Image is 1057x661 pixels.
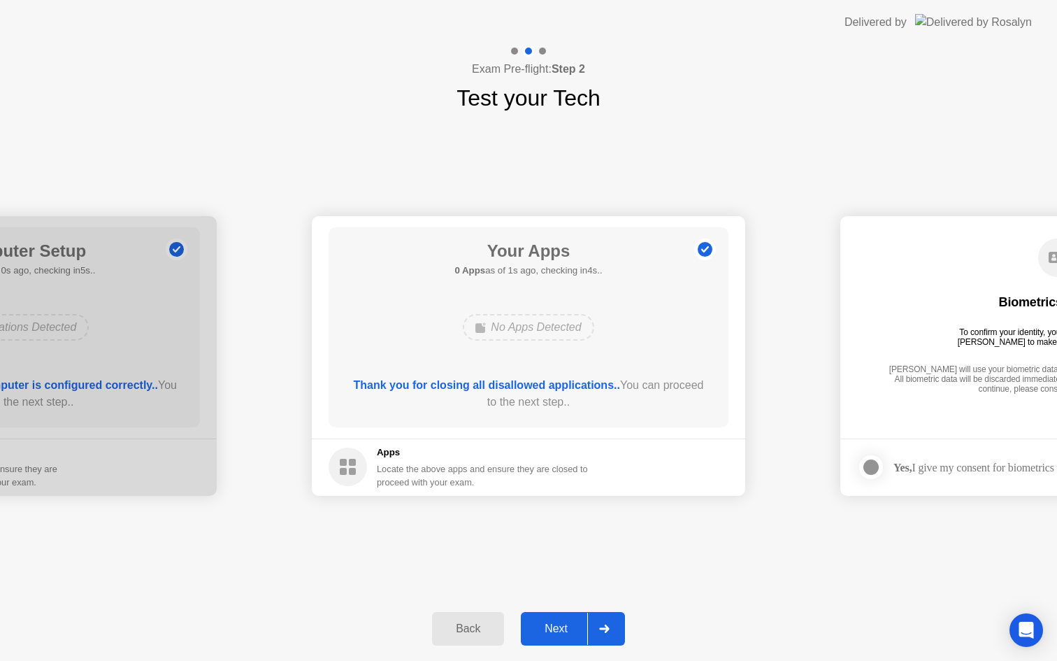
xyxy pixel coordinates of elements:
[377,446,589,460] h5: Apps
[377,462,589,489] div: Locate the above apps and ensure they are closed to proceed with your exam.
[463,314,594,341] div: No Apps Detected
[354,379,620,391] b: Thank you for closing all disallowed applications..
[915,14,1032,30] img: Delivered by Rosalyn
[432,612,504,646] button: Back
[454,264,602,278] h5: as of 1s ago, checking in4s..
[1009,613,1043,647] div: Open Intercom Messenger
[349,377,709,411] div: You can proceed to the next step..
[893,462,912,474] strong: Yes,
[454,239,602,264] h1: Your Apps
[521,612,625,646] button: Next
[436,623,500,635] div: Back
[844,14,907,31] div: Delivered by
[525,623,587,635] div: Next
[552,63,585,75] b: Step 2
[454,265,485,276] b: 0 Apps
[456,81,601,115] h1: Test your Tech
[472,61,585,78] h4: Exam Pre-flight:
